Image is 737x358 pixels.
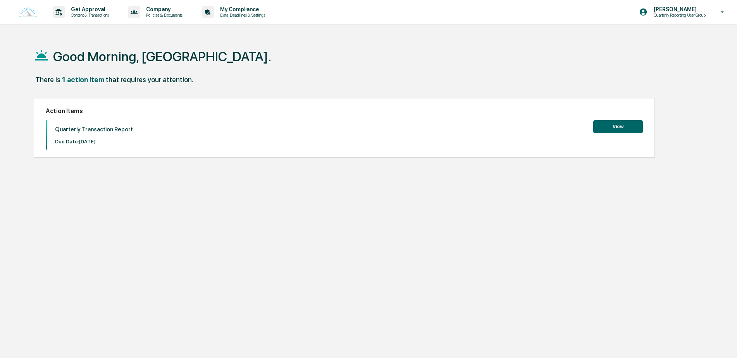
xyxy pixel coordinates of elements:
p: Quarterly Transaction Report [55,126,133,133]
h1: Good Morning, [GEOGRAPHIC_DATA]. [53,49,271,64]
p: Quarterly Reporting User Group [647,12,709,18]
a: View [593,122,643,130]
p: Get Approval [65,6,113,12]
p: Content & Transactions [65,12,113,18]
p: Policies & Documents [140,12,186,18]
div: There is [35,76,60,84]
div: that requires your attention. [106,76,193,84]
p: My Compliance [214,6,269,12]
div: 1 action item [62,76,104,84]
img: logo [19,7,37,17]
button: View [593,120,643,133]
p: Company [140,6,186,12]
p: [PERSON_NAME] [647,6,709,12]
h2: Action Items [46,107,643,115]
p: Due Date: [DATE] [55,139,133,145]
p: Data, Deadlines & Settings [214,12,269,18]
